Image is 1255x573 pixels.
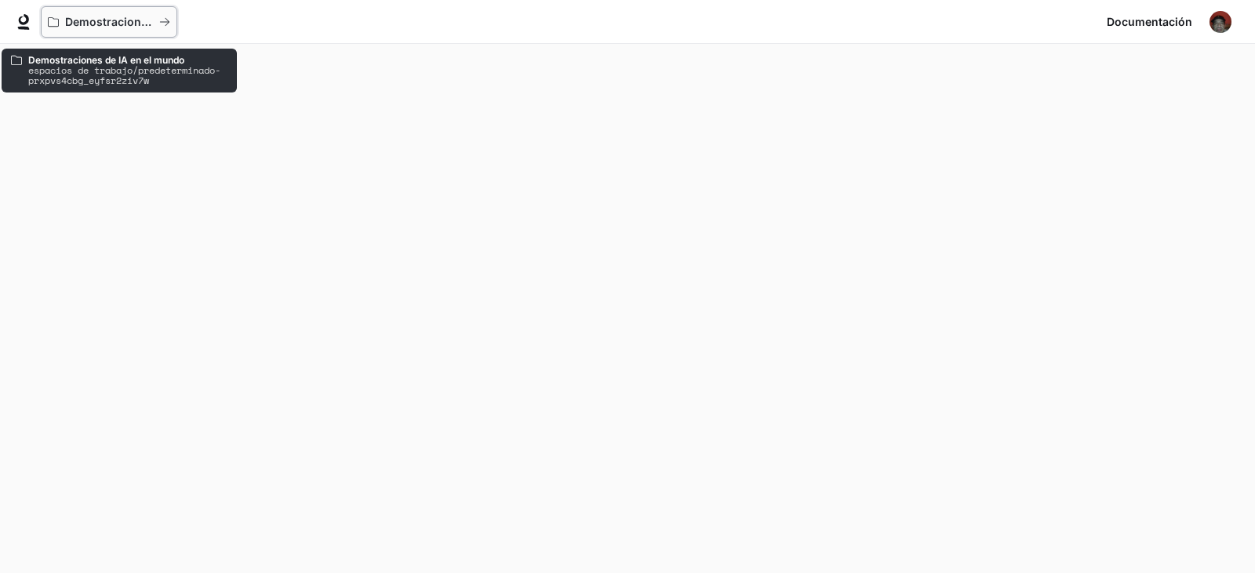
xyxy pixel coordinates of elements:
[28,63,220,87] font: espacios de trabajo/predeterminado-prxpvs4cbg_eyfsr2ziv7w
[1210,11,1231,33] img: Avatar de usuario
[1107,15,1192,28] font: Documentación
[1205,6,1236,38] button: Avatar de usuario
[28,54,184,66] font: Demostraciones de IA en el mundo
[41,6,177,38] button: Todos los espacios de trabajo
[65,15,255,28] font: Demostraciones de IA en el mundo
[1100,6,1199,38] a: Documentación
